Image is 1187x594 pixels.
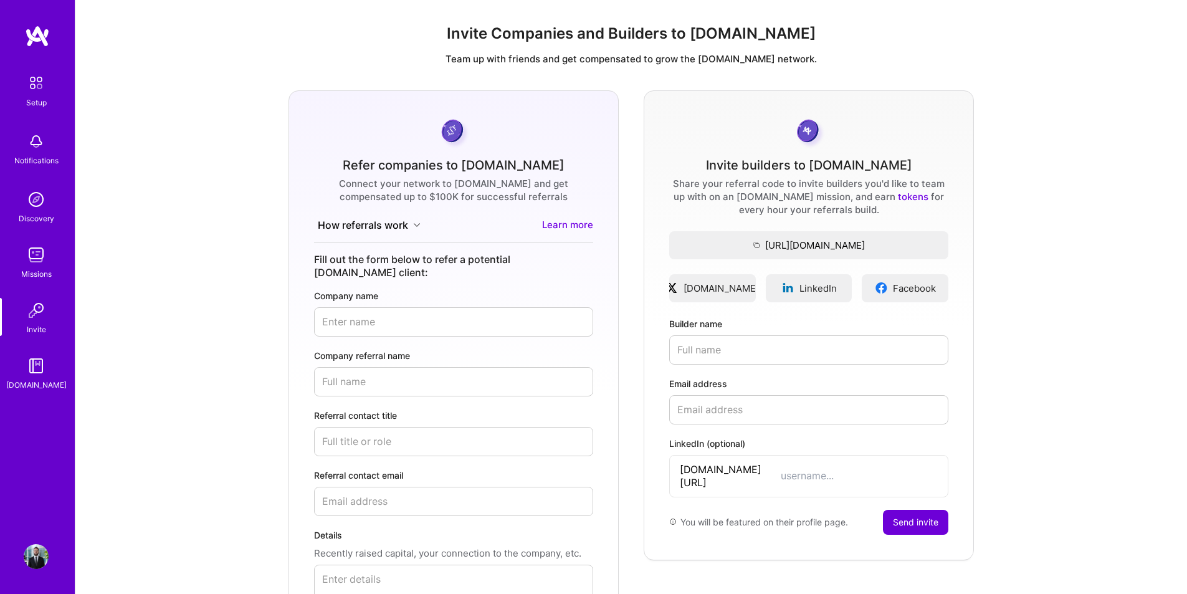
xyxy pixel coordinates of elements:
[24,242,49,267] img: teamwork
[24,353,49,378] img: guide book
[669,317,948,330] label: Builder name
[669,335,948,365] input: Full name
[24,187,49,212] img: discovery
[862,274,948,302] a: Facebook
[19,212,54,225] div: Discovery
[314,253,593,279] div: Fill out the form below to refer a potential [DOMAIN_NAME] client:
[314,289,593,302] label: Company name
[875,282,888,294] img: facebookLogo
[314,547,593,560] p: Recently raised capital, your connection to the company, etc.
[781,282,794,294] img: linkedinLogo
[14,154,59,167] div: Notifications
[343,159,565,172] div: Refer companies to [DOMAIN_NAME]
[437,116,470,149] img: purpleCoin
[314,218,424,232] button: How referrals work
[669,395,948,424] input: Email address
[781,469,938,482] input: username...
[24,129,49,154] img: bell
[23,70,49,96] img: setup
[684,282,759,295] span: [DOMAIN_NAME]
[314,529,593,542] label: Details
[24,544,49,569] img: User Avatar
[766,274,852,302] a: LinkedIn
[314,409,593,422] label: Referral contact title
[314,367,593,396] input: Full name
[669,239,948,252] span: [URL][DOMAIN_NAME]
[669,231,948,259] button: [URL][DOMAIN_NAME]
[314,177,593,203] div: Connect your network to [DOMAIN_NAME] and get compensated up to $100K for successful referrals
[669,274,756,302] a: [DOMAIN_NAME]
[24,298,49,323] img: Invite
[669,177,948,216] div: Share your referral code to invite builders you'd like to team up with on an [DOMAIN_NAME] missio...
[314,487,593,516] input: Email address
[21,267,52,280] div: Missions
[669,377,948,390] label: Email address
[898,191,928,203] a: tokens
[680,463,781,489] span: [DOMAIN_NAME][URL]
[314,427,593,456] input: Full title or role
[314,349,593,362] label: Company referral name
[706,159,912,172] div: Invite builders to [DOMAIN_NAME]
[669,510,848,535] div: You will be featured on their profile page.
[665,282,679,294] img: xLogo
[27,323,46,336] div: Invite
[793,116,826,149] img: grayCoin
[883,510,948,535] button: Send invite
[26,96,47,109] div: Setup
[542,218,593,232] a: Learn more
[25,25,50,47] img: logo
[893,282,936,295] span: Facebook
[85,25,1177,43] h1: Invite Companies and Builders to [DOMAIN_NAME]
[21,544,52,569] a: User Avatar
[669,437,948,450] label: LinkedIn (optional)
[314,469,593,482] label: Referral contact email
[799,282,837,295] span: LinkedIn
[314,307,593,337] input: Enter name
[6,378,67,391] div: [DOMAIN_NAME]
[85,52,1177,65] p: Team up with friends and get compensated to grow the [DOMAIN_NAME] network.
